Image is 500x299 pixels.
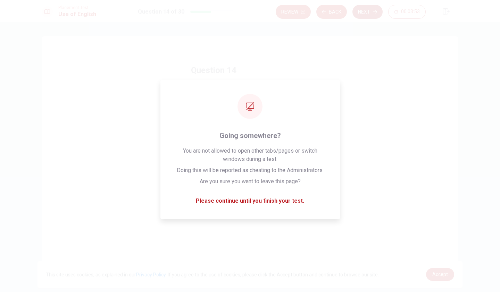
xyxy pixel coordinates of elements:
button: Cdone [191,149,309,167]
span: doing [208,177,222,185]
span: done [208,154,220,162]
div: B [194,130,205,141]
h1: Use of English [58,10,96,18]
span: does [208,108,220,116]
span: do [208,131,214,139]
div: C [194,153,205,164]
div: D [194,176,205,187]
button: Ddoing [191,172,309,190]
span: I ____ my homework every evening. [191,84,309,92]
button: Adoes [191,104,309,121]
span: This site uses cookies, as explained in our . If you agree to the use of cookies, please click th... [46,272,379,277]
button: Next [352,5,383,19]
a: Privacy Policy [136,272,166,277]
span: Placement Test [58,5,96,10]
a: dismiss cookie message [426,268,454,281]
button: Review [276,5,311,19]
span: Accept [432,272,448,277]
h4: Question 14 [191,65,309,76]
div: cookieconsent [37,261,462,288]
button: Bdo [191,127,309,144]
button: 00:03:53 [388,5,426,19]
button: Back [316,5,347,19]
span: 00:03:53 [401,9,420,15]
div: A [194,107,205,118]
h1: Question 14 of 30 [138,8,184,16]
